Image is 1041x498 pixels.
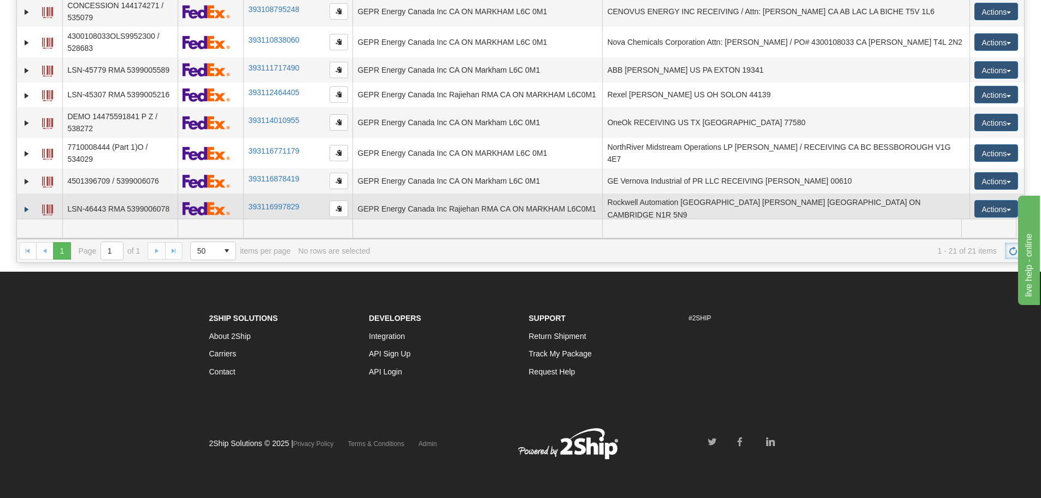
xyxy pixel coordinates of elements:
[352,57,602,83] td: GEPR Energy Canada Inc CA ON Markham L6C 0M1
[352,107,602,138] td: GEPR Energy Canada Inc CA ON Markham L6C 0M1
[352,168,602,194] td: GEPR Energy Canada Inc CA ON Markham L6C 0M1
[62,57,178,83] td: LSN-45779 RMA 5399005589
[974,144,1018,162] button: Actions
[21,118,32,128] a: Expand
[62,27,178,57] td: 4300108033OLS9952300 / 528683
[529,332,586,341] a: Return Shipment
[689,315,832,322] h6: #2SHIP
[248,202,299,211] a: 393116997829
[21,90,32,101] a: Expand
[62,138,178,168] td: 7710008444 (Part 1)O / 534029
[348,440,404,448] a: Terms & Conditions
[602,168,969,194] td: GE Vernova Industrial of PR LLC RECEIVING [PERSON_NAME] 00610
[42,113,53,131] a: Label
[248,36,299,44] a: 393110838060
[330,86,348,103] button: Copy to clipboard
[21,204,32,215] a: Expand
[352,138,602,168] td: GEPR Energy Canada Inc CA ON MARKHAM L6C 0M1
[974,114,1018,131] button: Actions
[42,85,53,103] a: Label
[330,173,348,189] button: Copy to clipboard
[21,176,32,187] a: Expand
[1016,193,1040,304] iframe: chat widget
[248,147,299,155] a: 393116771179
[209,367,236,376] a: Contact
[21,7,32,17] a: Expand
[352,27,602,57] td: GEPR Energy Canada Inc CA ON MARKHAM L6C 0M1
[79,242,140,260] span: Page of 1
[218,242,236,260] span: select
[974,172,1018,190] button: Actions
[183,5,230,19] img: 2 - FedEx Express®
[330,62,348,78] button: Copy to clipboard
[248,63,299,72] a: 393111717490
[183,88,230,102] img: 2 - FedEx Express®
[42,172,53,189] a: Label
[369,314,421,323] strong: Developers
[183,174,230,188] img: 2 - FedEx Express®
[101,242,123,260] input: Page 1
[248,5,299,14] a: 393108795248
[298,247,370,255] div: No rows are selected
[330,201,348,217] button: Copy to clipboard
[602,27,969,57] td: Nova Chemicals Corporation Attn: [PERSON_NAME] / PO# 4300108033 CA [PERSON_NAME] T4L 2N2
[330,34,348,50] button: Copy to clipboard
[352,194,602,224] td: GEPR Energy Canada Inc Rajiehan RMA CA ON MARKHAM L6C0M1
[248,88,299,97] a: 393112464405
[42,200,53,217] a: Label
[42,33,53,50] a: Label
[53,242,70,260] span: Page 1
[369,349,410,358] a: API Sign Up
[21,65,32,76] a: Expand
[183,36,230,49] img: 2 - FedEx Express®
[974,3,1018,20] button: Actions
[602,194,969,224] td: Rockwell Automation [GEOGRAPHIC_DATA] [PERSON_NAME] [GEOGRAPHIC_DATA] ON CAMBRIDGE N1R 5N9
[369,367,402,376] a: API Login
[974,200,1018,218] button: Actions
[21,37,32,48] a: Expand
[529,314,566,323] strong: Support
[248,174,299,183] a: 393116878419
[209,349,237,358] a: Carriers
[21,148,32,159] a: Expand
[602,138,969,168] td: NorthRiver Midstream Operations LP [PERSON_NAME] / RECEIVING CA BC BESSBOROUGH V1G 4E7
[197,245,211,256] span: 50
[190,242,236,260] span: Page sizes drop down
[183,63,230,77] img: 2 - FedEx Express®
[62,194,178,224] td: LSN-46443 RMA 5399006078
[209,332,251,341] a: About 2Ship
[529,367,575,376] a: Request Help
[330,145,348,161] button: Copy to clipboard
[42,2,53,20] a: Label
[602,83,969,108] td: Rexel [PERSON_NAME] US OH SOLON 44139
[209,439,334,448] span: 2Ship Solutions © 2025 |
[602,57,969,83] td: ABB [PERSON_NAME] US PA EXTON 19341
[1004,242,1022,260] a: Refresh
[62,168,178,194] td: 4501396709 / 5399006076
[529,349,592,358] a: Track My Package
[248,116,299,125] a: 393114010955
[8,7,101,20] div: live help - online
[352,83,602,108] td: GEPR Energy Canada Inc Rajiehan RMA CA ON MARKHAM L6C0M1
[62,107,178,138] td: DEMO 14475591841 P Z / 538272
[209,314,278,323] strong: 2Ship Solutions
[42,144,53,161] a: Label
[378,247,997,255] span: 1 - 21 of 21 items
[190,242,291,260] span: items per page
[183,202,230,215] img: 2 - FedEx Express®
[42,61,53,78] a: Label
[974,86,1018,103] button: Actions
[369,332,405,341] a: Integration
[183,116,230,130] img: 2 - FedEx Express®
[419,440,437,448] a: Admin
[293,440,334,448] a: Privacy Policy
[330,114,348,131] button: Copy to clipboard
[974,33,1018,51] button: Actions
[330,3,348,20] button: Copy to clipboard
[183,147,230,160] img: 2 - FedEx Express®
[602,107,969,138] td: OneOk RECEIVING US TX [GEOGRAPHIC_DATA] 77580
[62,83,178,108] td: LSN-45307 RMA 5399005216
[974,61,1018,79] button: Actions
